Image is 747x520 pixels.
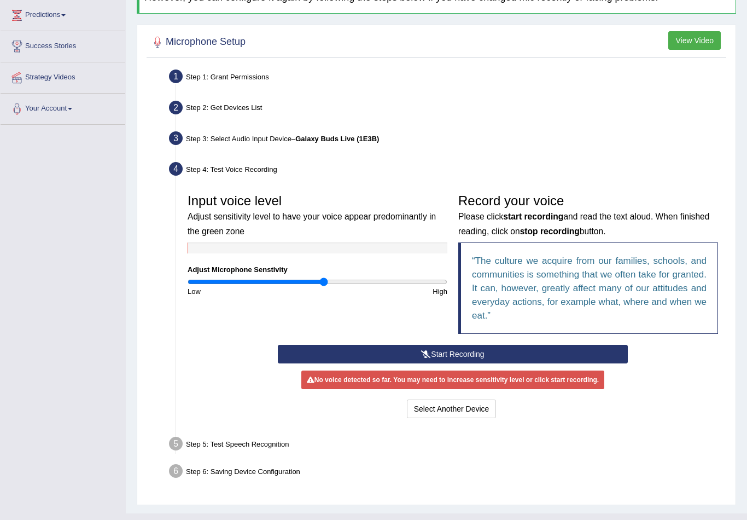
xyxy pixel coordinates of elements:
h2: Microphone Setup [149,34,246,50]
button: View Video [668,31,721,50]
b: stop recording [520,227,580,236]
a: Your Account [1,94,125,121]
div: Step 4: Test Voice Recording [164,159,731,183]
button: Start Recording [278,345,628,363]
h3: Input voice level [188,194,447,237]
small: Adjust sensitivity level to have your voice appear predominantly in the green zone [188,212,436,235]
span: – [291,135,379,143]
div: Step 2: Get Devices List [164,97,731,122]
div: Step 1: Grant Permissions [164,66,731,90]
div: Step 6: Saving Device Configuration [164,461,731,485]
button: Select Another Device [407,400,497,418]
small: Please click and read the text aloud. When finished reading, click on button. [458,212,709,235]
div: Low [182,286,318,297]
div: No voice detected so far. You may need to increase sensitivity level or click start recording. [301,371,604,389]
a: Strategy Videos [1,62,125,90]
a: Success Stories [1,31,125,59]
h3: Record your voice [458,194,718,237]
div: Step 5: Test Speech Recognition [164,434,731,458]
div: Step 3: Select Audio Input Device [164,128,731,152]
b: start recording [503,212,563,221]
q: The culture we acquire from our families, schools, and communities is something that we often tak... [472,256,707,321]
label: Adjust Microphone Senstivity [188,264,288,275]
div: High [318,286,453,297]
b: Galaxy Buds Live (1E3B) [295,135,379,143]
